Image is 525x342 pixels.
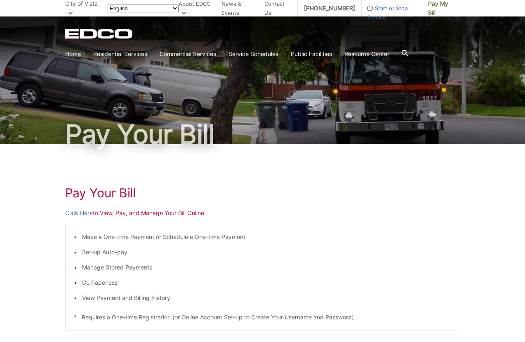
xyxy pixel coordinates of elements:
[82,293,452,302] li: View Payment and Billing History
[65,208,460,218] p: to View, Pay, and Manage Your Bill Online
[65,185,460,200] h1: Pay Your Bill
[74,313,452,322] p: * Requires a One-time Registration (or Online Account Set-up to Create Your Username and Password)
[291,49,332,59] a: Public Facilities
[93,49,147,59] a: Residential Services
[160,49,216,59] a: Commercial Services
[344,49,389,59] a: Resource Center
[82,232,452,241] li: Make a One-time Payment or Schedule a One-time Payment
[82,248,452,257] li: Set-up Auto-pay
[65,49,81,59] a: Home
[65,208,93,218] a: Click Here
[82,278,452,287] li: Go Paperless
[108,5,179,12] select: Select a language
[65,121,460,148] h1: Pay Your Bill
[65,29,134,39] a: EDCD logo. Return to the homepage.
[228,49,278,59] a: Service Schedules
[82,263,452,272] li: Manage Stored Payments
